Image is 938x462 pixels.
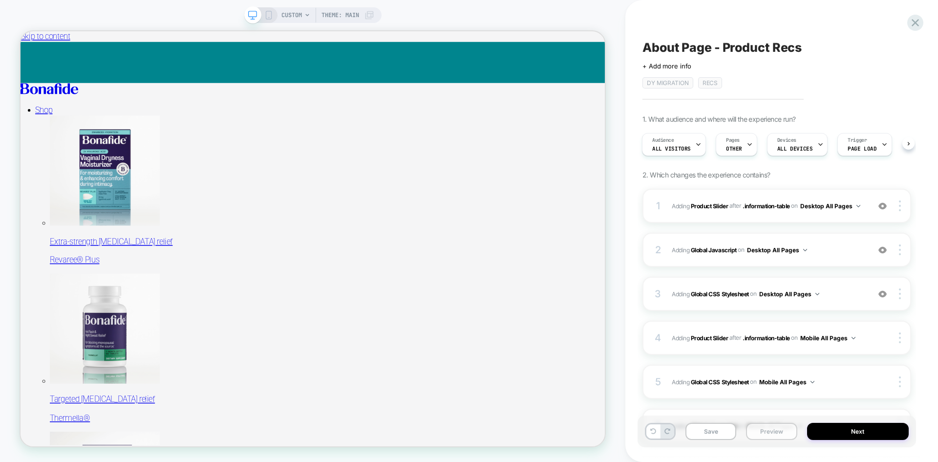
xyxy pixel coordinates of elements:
span: Page Load [848,145,876,152]
span: AFTER [729,334,742,341]
span: Trigger [848,137,867,144]
span: OTHER [726,145,742,152]
div: 4 [653,329,663,347]
a: Revaree Plus Extra-strength [MEDICAL_DATA] relief Revaree® Plus [39,112,779,312]
button: Save [685,423,736,440]
button: Desktop All Pages [747,244,807,256]
div: 1 [653,197,663,215]
img: close [899,332,901,343]
span: Pages [726,137,740,144]
img: crossed eye [878,202,887,210]
span: DY Migration [642,77,693,88]
img: close [899,200,901,211]
img: crossed eye [878,246,887,254]
img: close [899,376,901,387]
button: Desktop All Pages [759,288,819,300]
p: Revaree® Plus [39,298,779,312]
span: .information-table [743,202,790,209]
button: Preview [746,423,797,440]
button: Mobile All Pages [800,332,855,344]
img: down arrow [815,293,819,295]
span: Audience [652,137,674,144]
b: Global CSS Stylesheet [691,290,749,297]
img: down arrow [803,249,807,251]
img: Revaree Plus [39,112,186,259]
span: Theme: MAIN [321,7,359,23]
span: Adding [672,376,865,388]
span: .information-table [743,334,790,341]
img: close [899,288,901,299]
img: down arrow [810,381,814,383]
span: AFTER [729,202,742,209]
span: Adding [672,334,728,341]
span: ALL DEVICES [777,145,812,152]
span: CUSTOM [281,7,302,23]
b: Global CSS Stylesheet [691,378,749,385]
button: Mobile All Pages [759,376,814,388]
span: About Page - Product Recs [642,40,802,55]
img: down arrow [856,205,860,207]
div: 5 [653,373,663,391]
span: on [791,332,797,343]
span: on [750,288,756,299]
img: close [899,244,901,255]
b: Global Javascript [691,246,737,253]
b: Product Slider [691,334,728,341]
a: Shop [20,99,43,111]
span: Adding [672,202,728,209]
img: down arrow [852,337,855,339]
span: 1. What audience and where will the experience run? [642,115,795,123]
button: Desktop All Pages [800,200,860,212]
span: Devices [777,137,796,144]
button: Next [807,423,909,440]
span: + Add more info [642,62,691,70]
span: on [791,200,797,211]
span: 2. Which changes the experience contains? [642,171,770,179]
span: All Visitors [652,145,691,152]
div: 2 [653,241,663,259]
span: Adding [672,288,865,300]
span: Adding [672,244,865,256]
span: Recs [698,77,723,88]
b: Product Slider [691,202,728,209]
div: 3 [653,285,663,303]
span: on [738,244,744,255]
span: on [750,376,756,387]
img: crossed eye [878,290,887,298]
p: Extra-strength [MEDICAL_DATA] relief [39,274,779,288]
